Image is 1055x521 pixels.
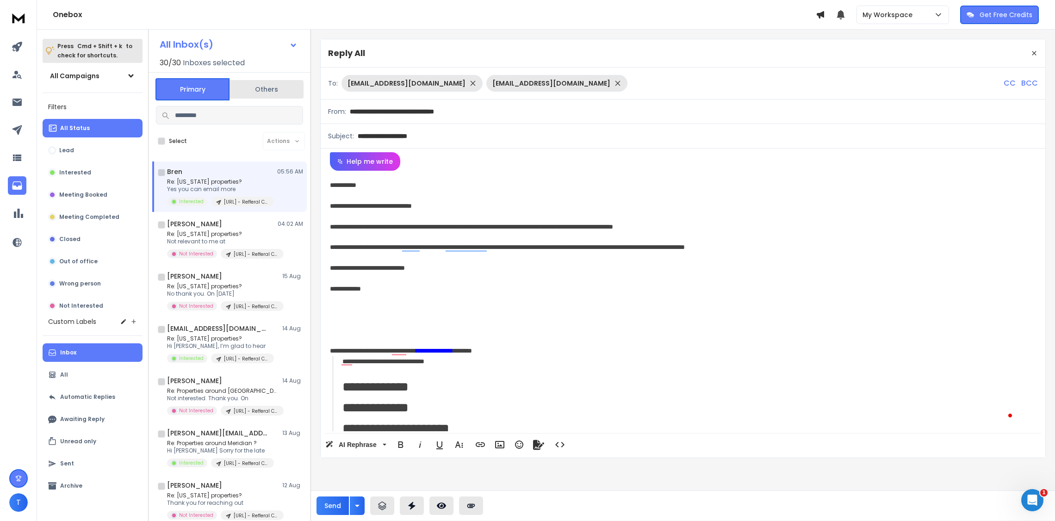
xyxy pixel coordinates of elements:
div: To enrich screen reader interactions, please activate Accessibility in Grammarly extension settings [321,171,1045,431]
button: Lead [43,141,143,160]
iframe: Intercom live chat [1021,489,1043,511]
button: Insert Image (⌘P) [491,435,509,454]
h3: Custom Labels [48,317,96,326]
p: Automatic Replies [60,393,115,401]
button: Interested [43,163,143,182]
span: 1 [1040,489,1048,496]
p: [URL] - Refferal Campaign [US_STATE] - Real Estate Brokers [224,355,268,362]
p: From: [328,107,346,116]
p: Meeting Completed [59,213,119,221]
p: [EMAIL_ADDRESS][DOMAIN_NAME] [492,79,610,88]
button: Primary [155,78,230,100]
p: [EMAIL_ADDRESS][DOMAIN_NAME] [348,79,465,88]
button: Bold (⌘B) [392,435,410,454]
p: Sent [60,460,74,467]
p: 15 Aug [282,273,303,280]
h1: [PERSON_NAME] [167,376,222,385]
p: Hi [PERSON_NAME] Sorry for the late [167,447,274,454]
p: Wrong person [59,280,101,287]
button: Inbox [43,343,143,362]
button: Wrong person [43,274,143,293]
p: 12 Aug [282,482,303,489]
p: 14 Aug [282,325,303,332]
h1: Onebox [53,9,816,20]
button: Send [316,496,349,515]
img: logo [9,9,28,26]
span: AI Rephrase [337,441,379,449]
p: [URL] - Refferal Campaign [US_STATE] - Real Estate Brokers [224,198,268,205]
h1: [EMAIL_ADDRESS][DOMAIN_NAME] [167,324,269,333]
p: Interested [179,198,204,205]
button: Code View [551,435,569,454]
h3: Filters [43,100,143,113]
p: Interested [59,169,91,176]
button: AI Rephrase [323,435,388,454]
p: Thank you for reaching out [167,499,278,507]
p: 05:56 AM [277,168,303,175]
p: 14 Aug [282,377,303,385]
h3: Inboxes selected [183,57,245,68]
span: 30 / 30 [160,57,181,68]
span: Cmd + Shift + k [76,41,124,51]
button: Signature [530,435,547,454]
p: BCC [1021,78,1038,89]
button: Awaiting Reply [43,410,143,428]
button: Sent [43,454,143,473]
p: Closed [59,236,81,243]
button: All [43,366,143,384]
h1: All Campaigns [50,71,99,81]
button: Meeting Completed [43,208,143,226]
p: [URL] - Refferal Campaign [US_STATE] - Real Estate Brokers [234,251,278,258]
p: Unread only [60,438,96,445]
p: Re: [US_STATE] properties? [167,283,278,290]
p: Meeting Booked [59,191,107,198]
p: All Status [60,124,90,132]
button: More Text [450,435,468,454]
p: [URL] - Refferal Campaign [US_STATE] - Real Estate Brokers [234,408,278,415]
p: Re: [US_STATE] properties? [167,178,274,186]
button: Get Free Credits [960,6,1039,24]
h1: [PERSON_NAME] [167,481,222,490]
h1: All Inbox(s) [160,40,213,49]
button: Help me write [330,152,400,171]
h1: [PERSON_NAME] [167,219,222,229]
p: Not Interested [179,512,213,519]
p: To: [328,79,338,88]
p: Re: [US_STATE] properties? [167,492,278,499]
p: Not Interested [179,303,213,310]
p: Get Free Credits [980,10,1032,19]
p: Not interested. Thank you. On [167,395,278,402]
p: Yes you can email more [167,186,274,193]
p: Re: [US_STATE] properties? [167,230,278,238]
p: Not Interested [59,302,103,310]
h1: [PERSON_NAME][EMAIL_ADDRESS][PERSON_NAME][DOMAIN_NAME] [167,428,269,438]
button: T [9,493,28,512]
p: Reply All [328,47,365,60]
p: All [60,371,68,378]
p: [URL] - Refferal Campaign [US_STATE] - Real Estate Brokers [234,303,278,310]
p: [URL] - Refferal Campaign [US_STATE] - Real Estate Brokers [224,460,268,467]
p: Re: Properties around Meridian ? [167,440,274,447]
label: Select [169,137,187,145]
button: Others [230,79,304,99]
h1: [PERSON_NAME] [167,272,222,281]
p: [URL] - Refferal Campaign [US_STATE] - Real Estate Brokers [234,512,278,519]
p: Interested [179,355,204,362]
p: Re: [US_STATE] properties? [167,335,274,342]
button: Out of office [43,252,143,271]
p: My Workspace [863,10,916,19]
p: Press to check for shortcuts. [57,42,132,60]
p: No thank you. On [DATE] [167,290,278,298]
button: Archive [43,477,143,495]
p: Re: Properties around [GEOGRAPHIC_DATA] ? [167,387,278,395]
p: Subject: [328,131,354,141]
button: Emoticons [510,435,528,454]
p: Interested [179,459,204,466]
p: 13 Aug [282,429,303,437]
button: Automatic Replies [43,388,143,406]
h1: Bren [167,167,182,176]
button: All Status [43,119,143,137]
button: All Campaigns [43,67,143,85]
